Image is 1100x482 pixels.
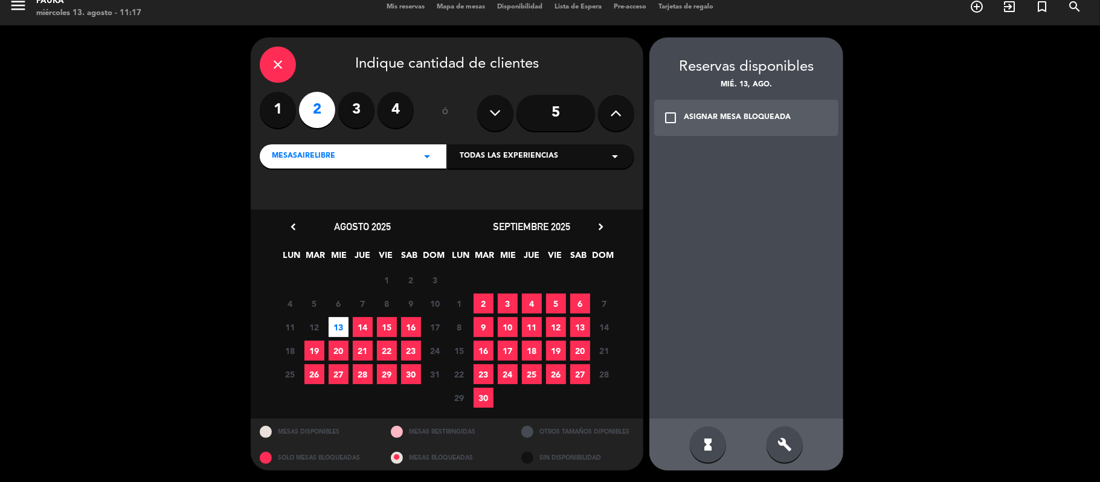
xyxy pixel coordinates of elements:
[271,57,285,72] i: close
[425,317,445,337] span: 17
[401,341,421,361] span: 23
[272,150,335,162] span: MesasAireLibre
[306,248,326,268] span: MAR
[594,294,614,313] span: 7
[512,419,643,445] div: OTROS TAMAÑOS DIPONIBLES
[401,294,421,313] span: 9
[608,149,622,164] i: arrow_drop_down
[401,364,421,384] span: 30
[420,149,434,164] i: arrow_drop_down
[425,364,445,384] span: 31
[329,294,349,313] span: 6
[594,220,607,233] i: chevron_right
[280,294,300,313] span: 4
[498,248,518,268] span: MIE
[498,317,518,337] span: 10
[449,317,469,337] span: 8
[498,294,518,313] span: 3
[353,248,373,268] span: JUE
[474,294,494,313] span: 2
[663,111,678,125] i: check_box_outline_blank
[329,341,349,361] span: 20
[522,364,542,384] span: 25
[378,92,414,128] label: 4
[304,341,324,361] span: 19
[522,317,542,337] span: 11
[423,248,443,268] span: DOM
[329,317,349,337] span: 13
[546,294,566,313] span: 5
[400,248,420,268] span: SAB
[548,4,608,10] span: Lista de Espera
[475,248,495,268] span: MAR
[304,364,324,384] span: 26
[449,341,469,361] span: 15
[260,47,634,83] div: Indique cantidad de clientes
[498,364,518,384] span: 24
[280,364,300,384] span: 25
[512,445,643,471] div: SIN DISPONIBILIDAD
[777,437,792,452] i: build
[474,388,494,408] span: 30
[474,341,494,361] span: 16
[280,341,300,361] span: 18
[287,220,300,233] i: chevron_left
[377,294,397,313] span: 8
[593,248,613,268] span: DOM
[701,437,715,452] i: hourglass_full
[570,364,590,384] span: 27
[334,220,391,233] span: agosto 2025
[522,341,542,361] span: 18
[570,294,590,313] span: 6
[449,388,469,408] span: 29
[353,294,373,313] span: 7
[431,4,491,10] span: Mapa de mesas
[338,92,375,128] label: 3
[382,445,513,471] div: MESAS BLOQUEADAS
[546,341,566,361] span: 19
[449,294,469,313] span: 1
[594,341,614,361] span: 21
[498,341,518,361] span: 17
[522,294,542,313] span: 4
[594,364,614,384] span: 28
[474,364,494,384] span: 23
[649,79,843,91] div: mié. 13, ago.
[381,4,431,10] span: Mis reservas
[546,317,566,337] span: 12
[491,4,548,10] span: Disponibilidad
[280,317,300,337] span: 11
[304,294,324,313] span: 5
[377,317,397,337] span: 15
[608,4,652,10] span: Pre-acceso
[649,56,843,79] div: Reservas disponibles
[377,341,397,361] span: 22
[425,341,445,361] span: 24
[569,248,589,268] span: SAB
[299,92,335,128] label: 2
[251,445,382,471] div: SOLO MESAS BLOQUEADAS
[353,317,373,337] span: 14
[451,248,471,268] span: LUN
[570,317,590,337] span: 13
[377,364,397,384] span: 29
[401,317,421,337] span: 16
[426,92,465,134] div: ó
[493,220,570,233] span: septiembre 2025
[652,4,719,10] span: Tarjetas de regalo
[546,364,566,384] span: 26
[353,364,373,384] span: 28
[282,248,302,268] span: LUN
[401,270,421,290] span: 2
[570,341,590,361] span: 20
[353,341,373,361] span: 21
[425,294,445,313] span: 10
[382,419,513,445] div: MESAS RESTRINGIDAS
[425,270,445,290] span: 3
[545,248,565,268] span: VIE
[36,7,141,19] div: miércoles 13. agosto - 11:17
[376,248,396,268] span: VIE
[329,364,349,384] span: 27
[304,317,324,337] span: 12
[260,92,296,128] label: 1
